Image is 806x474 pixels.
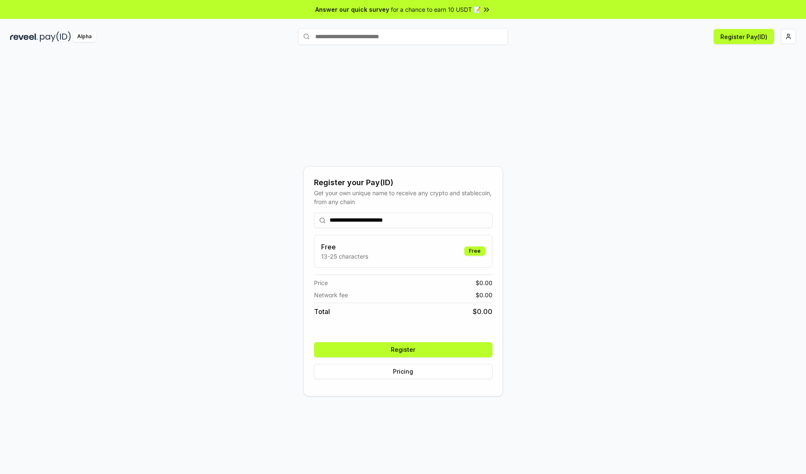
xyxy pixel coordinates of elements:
[321,242,368,252] h3: Free
[314,177,492,189] div: Register your Pay(ID)
[473,306,492,317] span: $ 0.00
[314,189,492,206] div: Get your own unique name to receive any crypto and stablecoin, from any chain
[314,291,348,299] span: Network fee
[391,5,481,14] span: for a chance to earn 10 USDT 📝
[476,291,492,299] span: $ 0.00
[314,342,492,357] button: Register
[714,29,774,44] button: Register Pay(ID)
[321,252,368,261] p: 13-25 characters
[314,364,492,379] button: Pricing
[73,31,96,42] div: Alpha
[315,5,389,14] span: Answer our quick survey
[476,278,492,287] span: $ 0.00
[314,278,328,287] span: Price
[314,306,330,317] span: Total
[40,31,71,42] img: pay_id
[10,31,38,42] img: reveel_dark
[464,246,485,256] div: Free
